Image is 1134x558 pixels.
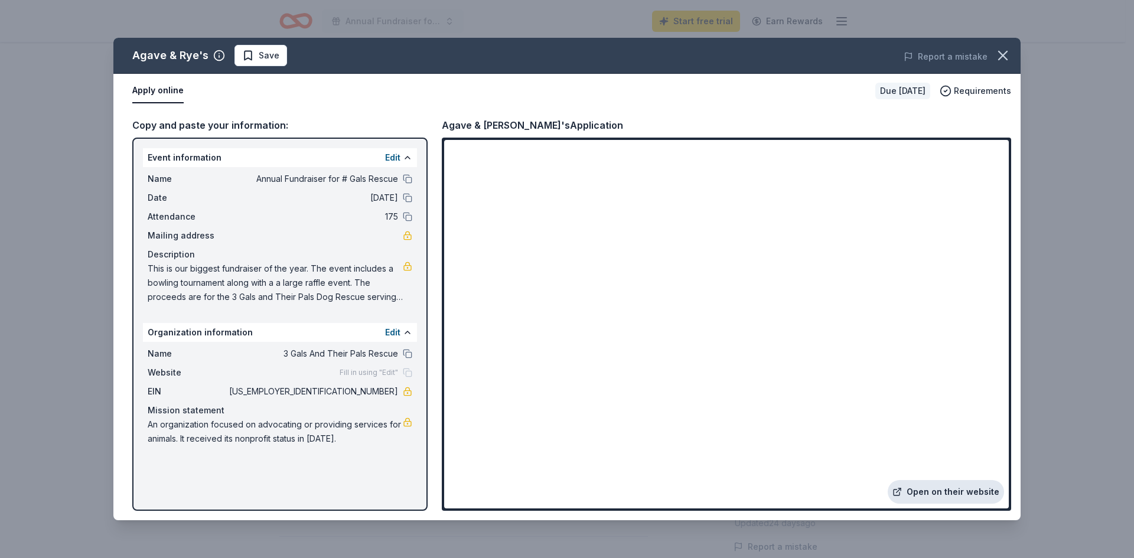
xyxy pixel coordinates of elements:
[143,148,417,167] div: Event information
[132,79,184,103] button: Apply online
[148,347,227,361] span: Name
[148,403,412,417] div: Mission statement
[227,210,398,224] span: 175
[904,50,988,64] button: Report a mistake
[385,325,400,340] button: Edit
[148,417,403,446] span: An organization focused on advocating or providing services for animals. It received its nonprofi...
[259,48,279,63] span: Save
[148,366,227,380] span: Website
[148,210,227,224] span: Attendance
[442,118,623,133] div: Agave & [PERSON_NAME]'s Application
[227,172,398,186] span: Annual Fundraiser for # Gals Rescue
[954,84,1011,98] span: Requirements
[132,118,428,133] div: Copy and paste your information:
[227,384,398,399] span: [US_EMPLOYER_IDENTIFICATION_NUMBER]
[940,84,1011,98] button: Requirements
[875,83,930,99] div: Due [DATE]
[385,151,400,165] button: Edit
[148,229,227,243] span: Mailing address
[148,247,412,262] div: Description
[148,262,403,304] span: This is our biggest fundraiser of the year. The event includes a bowling tournament along with a ...
[148,191,227,205] span: Date
[227,347,398,361] span: 3 Gals And Their Pals Rescue
[148,384,227,399] span: EIN
[234,45,287,66] button: Save
[340,368,398,377] span: Fill in using "Edit"
[227,191,398,205] span: [DATE]
[143,323,417,342] div: Organization information
[148,172,227,186] span: Name
[132,46,208,65] div: Agave & Rye's
[888,480,1004,504] a: Open on their website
